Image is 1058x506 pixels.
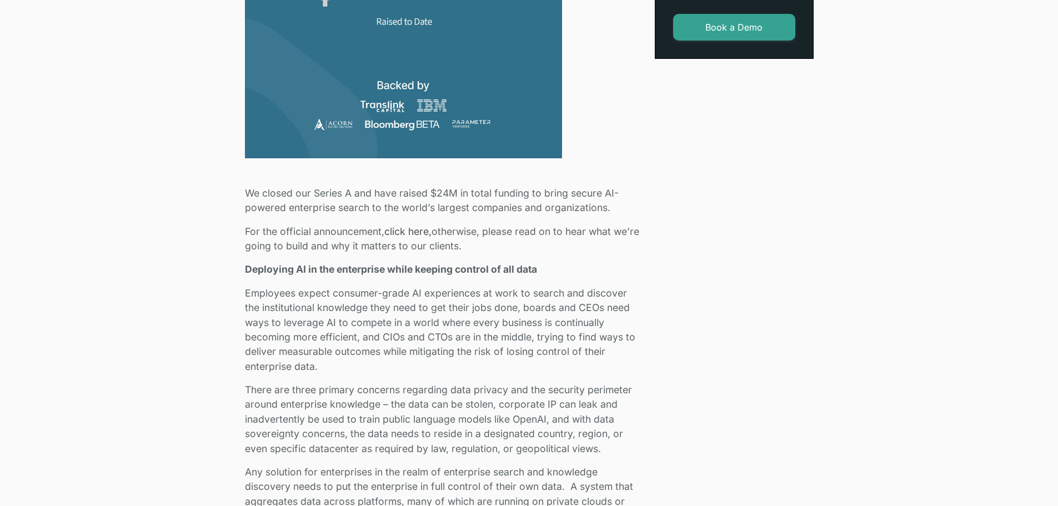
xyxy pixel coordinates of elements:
[245,224,641,254] p: For the official announcement, otherwise, please read on to hear what we’re going to build and wh...
[1002,453,1058,506] iframe: Chat Widget
[245,263,537,275] strong: Deploying AI in the enterprise while keeping control of all data
[245,186,641,216] p: We closed our Series A and have raised $24M in total funding to bring secure AI-powered enterpris...
[245,383,641,456] p: There are three primary concerns regarding data privacy and the security perimeter around enterpr...
[673,14,795,41] a: Book a Demo
[245,286,641,374] p: Employees expect consumer-grade AI experiences at work to search and discover the institutional k...
[384,226,432,237] a: click here,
